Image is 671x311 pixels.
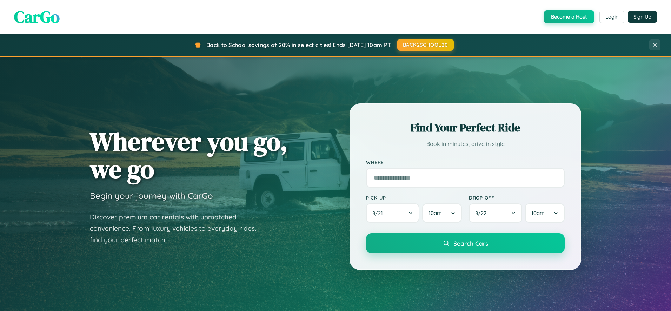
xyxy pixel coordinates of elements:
[428,210,442,216] span: 10am
[475,210,490,216] span: 8 / 22
[422,203,462,223] button: 10am
[90,128,288,183] h1: Wherever you go, we go
[90,211,265,246] p: Discover premium car rentals with unmatched convenience. From luxury vehicles to everyday rides, ...
[397,39,454,51] button: BACK2SCHOOL20
[366,203,419,223] button: 8/21
[544,10,594,23] button: Become a Host
[366,120,565,135] h2: Find Your Perfect Ride
[628,11,657,23] button: Sign Up
[366,159,565,165] label: Where
[599,11,624,23] button: Login
[525,203,565,223] button: 10am
[366,233,565,253] button: Search Cars
[366,195,462,201] label: Pick-up
[90,190,213,201] h3: Begin your journey with CarGo
[531,210,545,216] span: 10am
[206,41,392,48] span: Back to School savings of 20% in select cities! Ends [DATE] 10am PT.
[366,139,565,149] p: Book in minutes, drive in style
[453,239,488,247] span: Search Cars
[469,203,522,223] button: 8/22
[469,195,565,201] label: Drop-off
[372,210,386,216] span: 8 / 21
[14,5,60,28] span: CarGo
